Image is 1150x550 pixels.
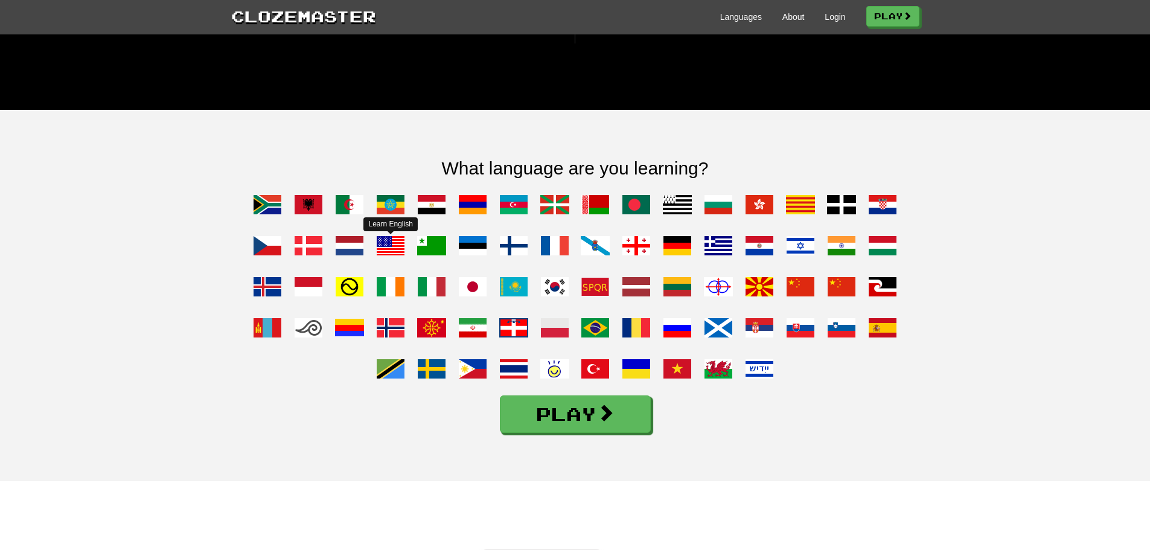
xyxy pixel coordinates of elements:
a: Play [500,395,651,433]
a: About [782,11,805,23]
a: Login [825,11,845,23]
div: Learn English [363,217,417,231]
a: Play [866,6,919,27]
h2: What language are you learning? [231,158,919,178]
a: Clozemaster [231,5,376,27]
a: Languages [720,11,762,23]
